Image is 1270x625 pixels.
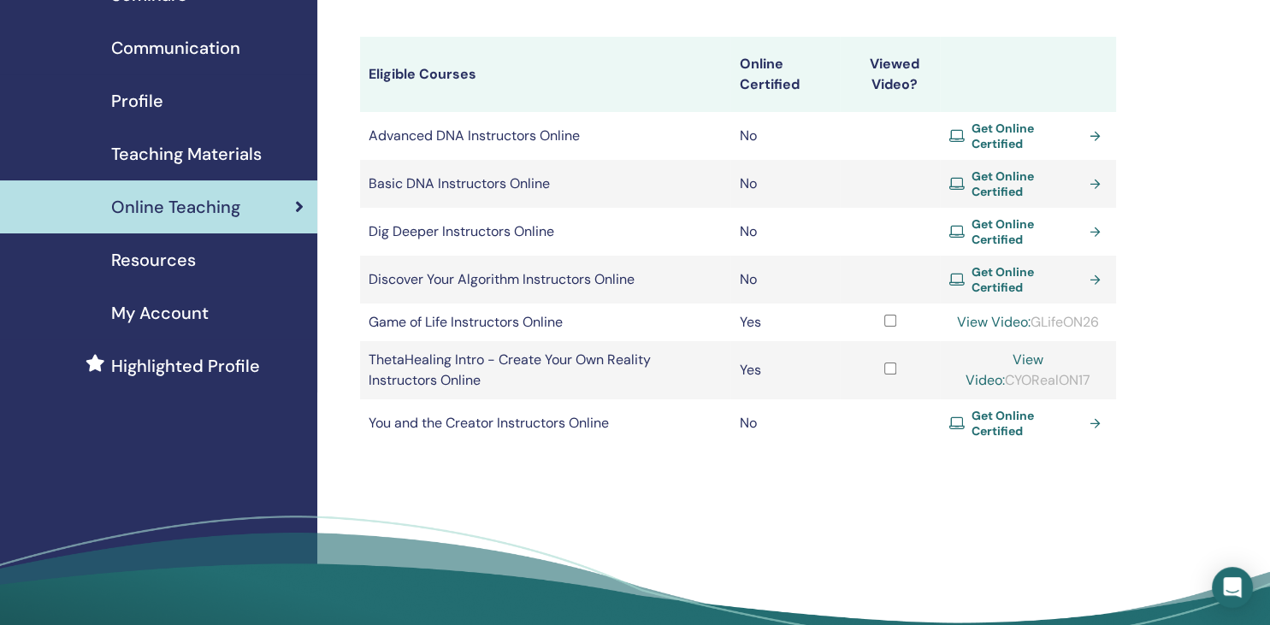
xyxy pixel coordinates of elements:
span: Online Teaching [111,194,240,220]
span: Get Online Certified [971,168,1082,199]
span: Get Online Certified [971,216,1082,247]
a: View Video: [957,313,1031,331]
a: Get Online Certified [948,121,1108,151]
div: Open Intercom Messenger [1212,567,1253,608]
span: Profile [111,88,163,114]
th: Online Certified [730,37,839,112]
td: Game of Life Instructors Online [360,304,730,341]
td: ThetaHealing Intro - Create Your Own Reality Instructors Online [360,341,730,399]
span: Get Online Certified [971,408,1082,439]
td: No [730,208,839,256]
td: You and the Creator Instructors Online [360,399,730,447]
a: Get Online Certified [948,408,1108,439]
th: Viewed Video? [840,37,941,112]
td: No [730,399,839,447]
span: Resources [111,247,196,273]
span: My Account [111,300,209,326]
td: No [730,160,839,208]
a: Get Online Certified [948,168,1108,199]
td: Basic DNA Instructors Online [360,160,730,208]
div: GLifeON26 [948,312,1108,333]
div: CYORealON17 [948,350,1108,391]
td: No [730,256,839,304]
td: No [730,112,839,160]
a: Get Online Certified [948,264,1108,295]
th: Eligible Courses [360,37,730,112]
td: Dig Deeper Instructors Online [360,208,730,256]
span: Get Online Certified [971,264,1082,295]
td: Discover Your Algorithm Instructors Online [360,256,730,304]
a: Get Online Certified [948,216,1108,247]
span: Get Online Certified [971,121,1082,151]
span: Communication [111,35,240,61]
td: Advanced DNA Instructors Online [360,112,730,160]
span: Highlighted Profile [111,353,260,379]
td: Yes [730,341,839,399]
a: View Video: [966,351,1043,389]
span: Teaching Materials [111,141,262,167]
td: Yes [730,304,839,341]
